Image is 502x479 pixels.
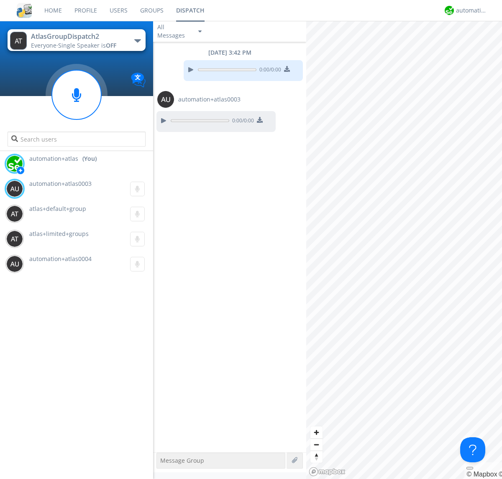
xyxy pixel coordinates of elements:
[17,3,32,18] img: cddb5a64eb264b2086981ab96f4c1ba7
[309,467,346,476] a: Mapbox logo
[29,230,89,238] span: atlas+limited+groups
[31,32,125,41] div: AtlasGroupDispatch2
[6,256,23,272] img: 373638.png
[310,426,323,438] button: Zoom in
[310,438,323,451] button: Zoom out
[6,231,23,247] img: 373638.png
[58,41,116,49] span: Single Speaker is
[157,91,174,108] img: 373638.png
[29,180,92,188] span: automation+atlas0003
[8,29,145,51] button: AtlasGroupDispatch2Everyone·Single Speaker isOFF
[153,48,306,57] div: [DATE] 3:42 PM
[466,467,473,469] button: Toggle attribution
[31,41,125,50] div: Everyone ·
[10,32,27,50] img: 373638.png
[257,117,263,123] img: download media button
[284,66,290,72] img: download media button
[157,23,191,40] div: All Messages
[29,205,86,213] span: atlas+default+group
[456,6,487,15] div: automation+atlas
[6,180,23,197] img: 373638.png
[82,155,97,163] div: (You)
[131,73,146,87] img: Translation enabled
[460,437,485,462] iframe: Toggle Customer Support
[29,255,92,263] span: automation+atlas0004
[8,132,145,147] input: Search users
[198,30,202,33] img: caret-down-sm.svg
[229,117,254,126] span: 0:00 / 0:00
[466,471,497,478] a: Mapbox
[256,66,281,75] span: 0:00 / 0:00
[445,6,454,15] img: d2d01cd9b4174d08988066c6d424eccd
[6,155,23,172] img: d2d01cd9b4174d08988066c6d424eccd
[6,205,23,222] img: 373638.png
[178,95,241,104] span: automation+atlas0003
[106,41,116,49] span: OFF
[29,155,78,163] span: automation+atlas
[310,451,323,463] button: Reset bearing to north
